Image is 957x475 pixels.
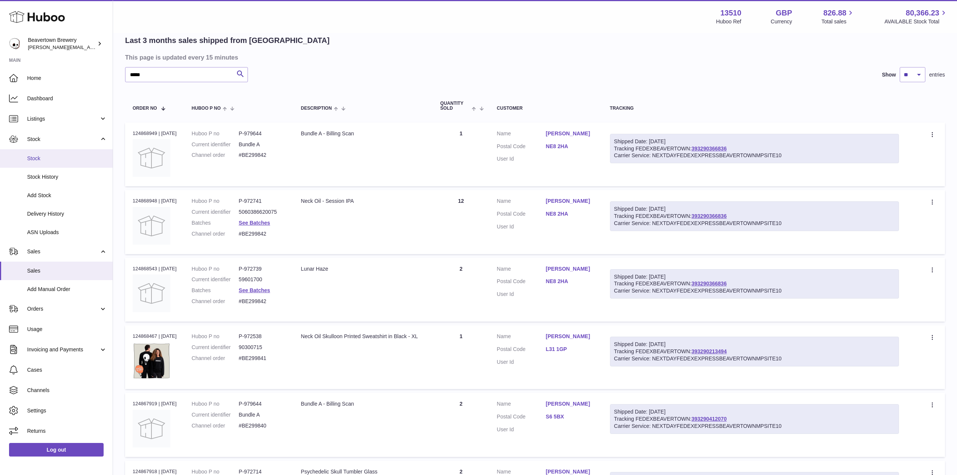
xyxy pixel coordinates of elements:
[192,141,239,148] dt: Current identifier
[823,8,846,18] span: 826.88
[239,152,286,159] dd: #BE299842
[133,265,177,272] div: 124868543 | [DATE]
[882,71,896,78] label: Show
[884,18,948,25] span: AVAILABLE Stock Total
[27,210,107,218] span: Delivery History
[614,423,895,430] div: Carrier Service: NEXTDAYFEDEXEXPRESSBEAVERTOWNMPSITE10
[239,208,286,216] dd: 5060386620075
[614,273,895,280] div: Shipped Date: [DATE]
[28,44,191,50] span: [PERSON_NAME][EMAIL_ADDRESS][PERSON_NAME][DOMAIN_NAME]
[27,192,107,199] span: Add Stock
[497,130,546,139] dt: Name
[239,411,286,418] dd: Bundle A
[133,333,177,340] div: 124868467 | [DATE]
[27,305,99,313] span: Orders
[610,106,899,111] div: Tracking
[27,75,107,82] span: Home
[614,138,895,145] div: Shipped Date: [DATE]
[192,344,239,351] dt: Current identifier
[239,422,286,429] dd: #BE299840
[497,143,546,152] dt: Postal Code
[28,37,96,51] div: Beavertown Brewery
[771,18,792,25] div: Currency
[301,333,425,340] div: Neck Oil Skulloon Printed Sweatshirt in Black - XL
[192,355,239,362] dt: Channel order
[546,143,595,150] a: NE8 2HA
[433,123,489,186] td: 1
[239,130,286,137] dd: P-979644
[497,223,546,230] dt: User Id
[821,8,855,25] a: 826.88 Total sales
[27,229,107,236] span: ASN Uploads
[192,208,239,216] dt: Current identifier
[192,287,239,294] dt: Batches
[192,333,239,340] dt: Huboo P no
[691,146,726,152] a: 393290366836
[614,355,895,362] div: Carrier Service: NEXTDAYFEDEXEXPRESSBEAVERTOWNMPSITE10
[192,276,239,283] dt: Current identifier
[433,258,489,322] td: 2
[239,141,286,148] dd: Bundle A
[133,130,177,137] div: 124868949 | [DATE]
[27,427,107,435] span: Returns
[691,348,726,354] a: 393290213494
[9,38,20,49] img: Matthew.McCormack@beavertownbrewery.co.uk
[133,198,177,204] div: 124868948 | [DATE]
[239,230,286,237] dd: #BE299842
[27,326,107,333] span: Usage
[301,198,425,205] div: Neck Oil - Session IPA
[133,342,170,380] img: beavertown-brewery-sweatshirt-black-neck.png
[239,220,270,226] a: See Batches
[239,344,286,351] dd: 90300715
[497,265,546,274] dt: Name
[433,393,489,457] td: 2
[192,400,239,408] dt: Huboo P no
[133,106,157,111] span: Order No
[27,387,107,394] span: Channels
[433,190,489,254] td: 12
[497,426,546,433] dt: User Id
[497,400,546,409] dt: Name
[440,101,470,111] span: Quantity Sold
[133,468,177,475] div: 124867918 | [DATE]
[906,8,939,18] span: 80,366.23
[27,267,107,274] span: Sales
[497,198,546,207] dt: Name
[192,219,239,227] dt: Batches
[239,198,286,205] dd: P-972741
[546,346,595,353] a: L31 1GP
[27,407,107,414] span: Settings
[546,413,595,420] a: S6 5BX
[716,18,741,25] div: Huboo Ref
[614,341,895,348] div: Shipped Date: [DATE]
[27,155,107,162] span: Stock
[497,210,546,219] dt: Postal Code
[27,346,99,353] span: Invoicing and Payments
[301,106,332,111] span: Description
[192,130,239,137] dt: Huboo P no
[497,106,595,111] div: Customer
[497,413,546,422] dt: Postal Code
[301,130,425,137] div: Bundle A - Billing Scan
[133,207,170,245] img: no-photo.jpg
[497,278,546,287] dt: Postal Code
[546,400,595,408] a: [PERSON_NAME]
[27,136,99,143] span: Stock
[929,71,945,78] span: entries
[433,325,489,389] td: 1
[720,8,741,18] strong: 13510
[239,355,286,362] dd: #BE299841
[691,280,726,287] a: 393290366836
[614,408,895,415] div: Shipped Date: [DATE]
[239,400,286,408] dd: P-979644
[301,265,425,273] div: Lunar Haze
[27,115,99,123] span: Listings
[497,291,546,298] dt: User Id
[610,269,899,299] div: Tracking FEDEXBEAVERTOWN:
[301,400,425,408] div: Bundle A - Billing Scan
[884,8,948,25] a: 80,366.23 AVAILABLE Stock Total
[610,404,899,434] div: Tracking FEDEXBEAVERTOWN:
[192,230,239,237] dt: Channel order
[546,130,595,137] a: [PERSON_NAME]
[610,134,899,164] div: Tracking FEDEXBEAVERTOWN:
